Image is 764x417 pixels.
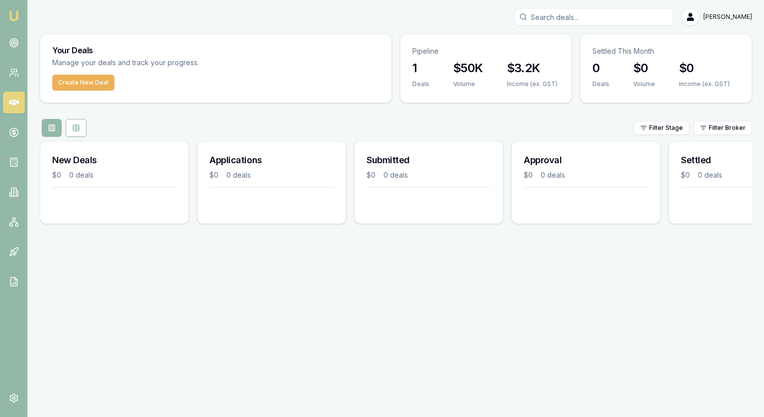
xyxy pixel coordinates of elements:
div: Volume [633,80,655,88]
div: 0 deals [226,170,251,180]
div: 0 deals [69,170,94,180]
span: Filter Stage [649,124,683,132]
h3: New Deals [52,153,177,167]
div: $0 [209,170,218,180]
div: $0 [681,170,690,180]
div: 0 deals [541,170,565,180]
p: Pipeline [412,46,560,56]
h3: Applications [209,153,334,167]
h3: Approval [524,153,648,167]
h3: $0 [679,60,730,76]
div: Income (ex. GST) [507,80,558,88]
h3: 1 [412,60,429,76]
button: Create New Deal [52,75,114,91]
h3: Submitted [367,153,491,167]
img: emu-icon-u.png [8,10,20,22]
h3: 0 [592,60,609,76]
div: 0 deals [383,170,408,180]
div: 0 deals [698,170,722,180]
div: $0 [367,170,376,180]
h3: Your Deals [52,46,380,54]
div: Deals [592,80,609,88]
div: Income (ex. GST) [679,80,730,88]
button: Filter Broker [693,121,752,135]
div: Deals [412,80,429,88]
span: Filter Broker [709,124,746,132]
h3: $50K [453,60,483,76]
div: Volume [453,80,483,88]
span: [PERSON_NAME] [703,13,752,21]
div: $0 [52,170,61,180]
button: Filter Stage [634,121,689,135]
div: $0 [524,170,533,180]
p: Settled This Month [592,46,740,56]
input: Search deals [514,8,673,26]
h3: $3.2K [507,60,558,76]
p: Manage your deals and track your progress. [52,57,307,69]
h3: $0 [633,60,655,76]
